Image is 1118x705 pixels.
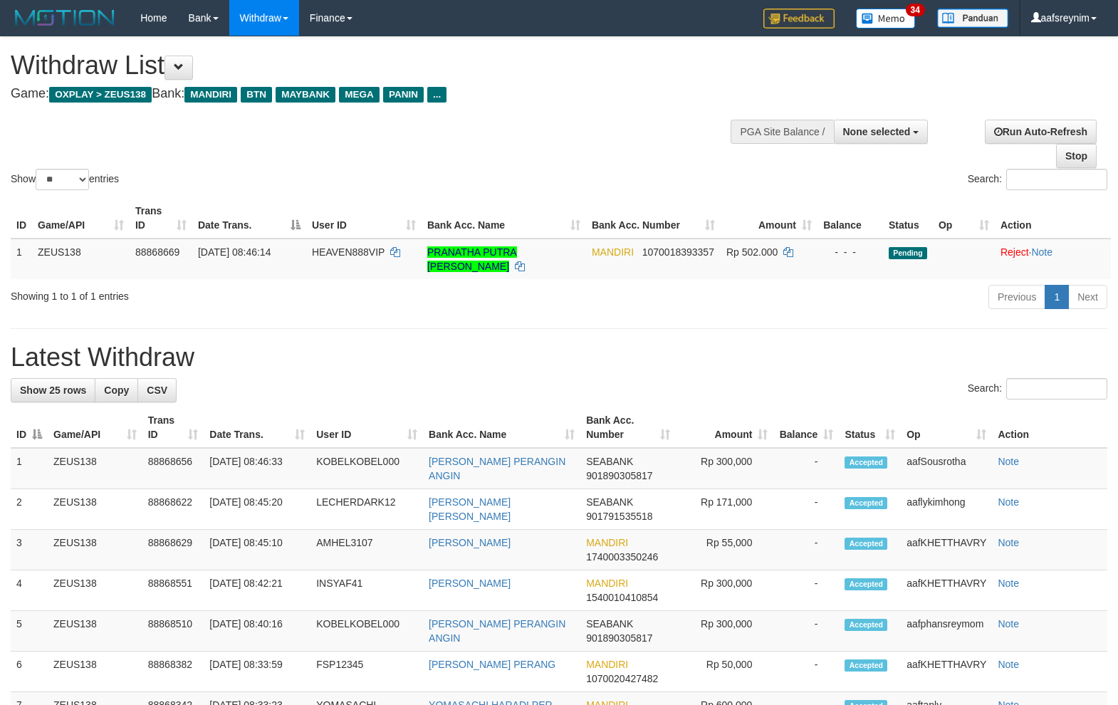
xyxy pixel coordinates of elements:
[204,652,310,692] td: [DATE] 08:33:59
[676,489,773,530] td: Rp 171,000
[1045,285,1069,309] a: 1
[1031,246,1052,258] a: Note
[198,246,271,258] span: [DATE] 08:46:14
[429,578,511,589] a: [PERSON_NAME]
[312,246,385,258] span: HEAVEN888VIP
[901,611,992,652] td: aafphansreymom
[1006,378,1107,399] input: Search:
[1056,144,1097,168] a: Stop
[48,652,142,692] td: ZEUS138
[995,239,1111,279] td: ·
[992,407,1107,448] th: Action
[845,538,887,550] span: Accepted
[845,659,887,672] span: Accepted
[823,245,877,259] div: - - -
[11,570,48,611] td: 4
[988,285,1045,309] a: Previous
[11,198,32,239] th: ID
[339,87,380,103] span: MEGA
[48,407,142,448] th: Game/API: activate to sort column ascending
[429,537,511,548] a: [PERSON_NAME]
[32,239,130,279] td: ZEUS138
[845,456,887,469] span: Accepted
[32,198,130,239] th: Game/API: activate to sort column ascending
[48,611,142,652] td: ZEUS138
[1001,246,1029,258] a: Reject
[901,570,992,611] td: aafKHETTHAVRY
[586,592,658,603] span: Copy 1540010410854 to clipboard
[985,120,1097,144] a: Run Auto-Refresh
[11,51,731,80] h1: Withdraw List
[49,87,152,103] span: OXPLAY > ZEUS138
[889,247,927,259] span: Pending
[773,530,839,570] td: -
[147,385,167,396] span: CSV
[204,407,310,448] th: Date Trans.: activate to sort column ascending
[676,570,773,611] td: Rp 300,000
[901,407,992,448] th: Op: activate to sort column ascending
[192,198,306,239] th: Date Trans.: activate to sort column descending
[310,570,423,611] td: INSYAF41
[11,283,455,303] div: Showing 1 to 1 of 1 entries
[968,169,1107,190] label: Search:
[586,537,628,548] span: MANDIRI
[11,169,119,190] label: Show entries
[586,578,628,589] span: MANDIRI
[204,570,310,611] td: [DATE] 08:42:21
[937,9,1008,28] img: panduan.png
[845,578,887,590] span: Accepted
[998,537,1019,548] a: Note
[998,496,1019,508] a: Note
[383,87,424,103] span: PANIN
[423,407,580,448] th: Bank Acc. Name: activate to sort column ascending
[422,198,586,239] th: Bank Acc. Name: activate to sort column ascending
[20,385,86,396] span: Show 25 rows
[998,578,1019,589] a: Note
[773,407,839,448] th: Balance: activate to sort column ascending
[11,530,48,570] td: 3
[135,246,179,258] span: 88868669
[11,448,48,489] td: 1
[429,496,511,522] a: [PERSON_NAME] [PERSON_NAME]
[676,448,773,489] td: Rp 300,000
[906,4,925,16] span: 34
[586,659,628,670] span: MANDIRI
[241,87,272,103] span: BTN
[901,652,992,692] td: aafKHETTHAVRY
[310,652,423,692] td: FSP12345
[586,551,658,563] span: Copy 1740003350246 to clipboard
[586,632,652,644] span: Copy 901890305817 to clipboard
[310,448,423,489] td: KOBELKOBEL000
[11,652,48,692] td: 6
[998,456,1019,467] a: Note
[11,611,48,652] td: 5
[11,7,119,28] img: MOTION_logo.png
[310,407,423,448] th: User ID: activate to sort column ascending
[998,618,1019,630] a: Note
[95,378,138,402] a: Copy
[48,570,142,611] td: ZEUS138
[843,126,911,137] span: None selected
[11,239,32,279] td: 1
[586,456,633,467] span: SEABANK
[142,407,204,448] th: Trans ID: activate to sort column ascending
[142,570,204,611] td: 88868551
[427,246,517,272] a: PRANATHA PUTRA [PERSON_NAME]
[586,496,633,508] span: SEABANK
[834,120,929,144] button: None selected
[1006,169,1107,190] input: Search:
[142,530,204,570] td: 88868629
[48,448,142,489] td: ZEUS138
[48,489,142,530] td: ZEUS138
[839,407,901,448] th: Status: activate to sort column ascending
[642,246,714,258] span: Copy 1070018393357 to clipboard
[104,385,129,396] span: Copy
[773,652,839,692] td: -
[773,489,839,530] td: -
[586,673,658,684] span: Copy 1070020427482 to clipboard
[856,9,916,28] img: Button%20Memo.svg
[726,246,778,258] span: Rp 502.000
[11,489,48,530] td: 2
[204,611,310,652] td: [DATE] 08:40:16
[586,198,721,239] th: Bank Acc. Number: activate to sort column ascending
